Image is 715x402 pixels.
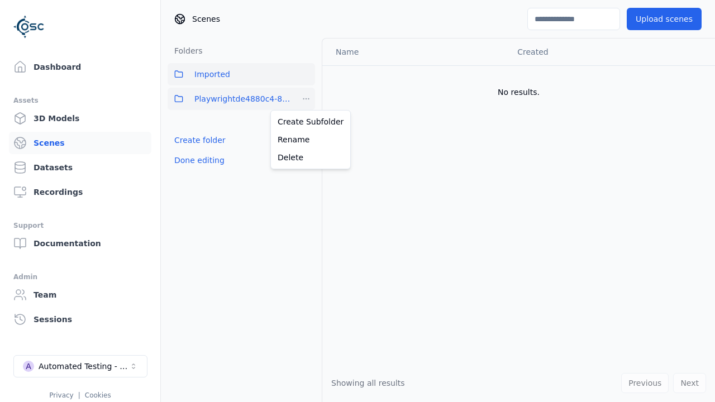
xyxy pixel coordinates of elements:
[273,131,348,149] a: Rename
[273,149,348,166] a: Delete
[273,113,348,131] a: Create Subfolder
